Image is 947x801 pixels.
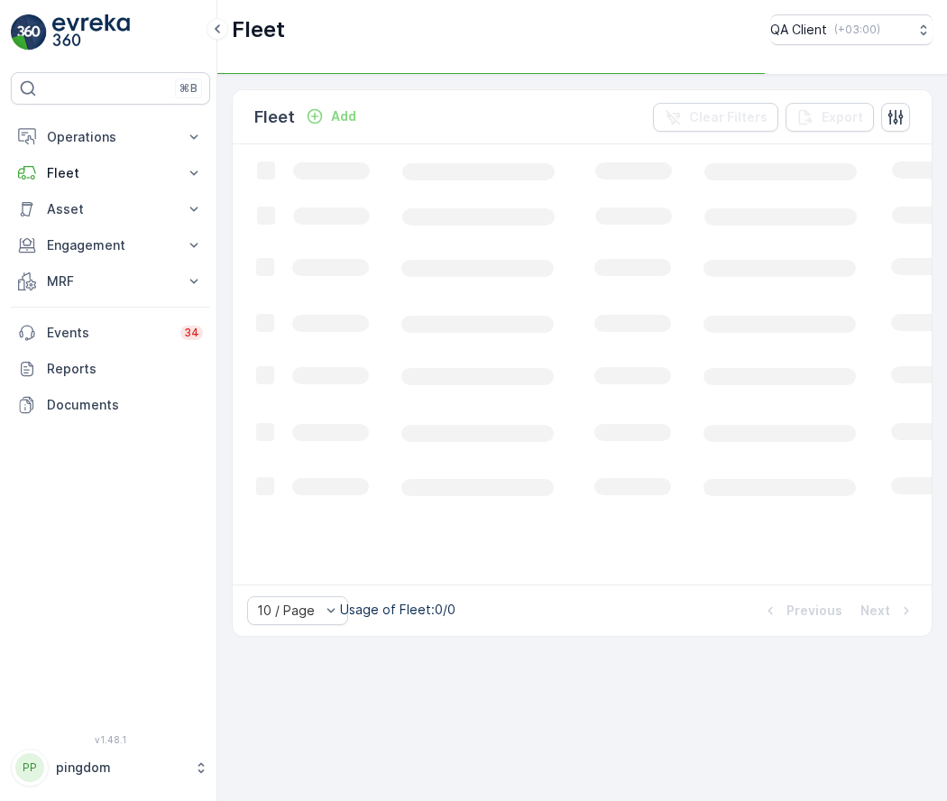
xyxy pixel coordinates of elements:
[786,602,842,620] p: Previous
[47,324,170,342] p: Events
[11,734,210,745] span: v 1.48.1
[11,387,210,423] a: Documents
[232,15,285,44] p: Fleet
[52,14,130,51] img: logo_light-DOdMpM7g.png
[11,155,210,191] button: Fleet
[47,360,203,378] p: Reports
[47,128,174,146] p: Operations
[11,351,210,387] a: Reports
[689,108,768,126] p: Clear Filters
[56,759,185,777] p: pingdom
[11,263,210,299] button: MRF
[653,103,778,132] button: Clear Filters
[11,191,210,227] button: Asset
[786,103,874,132] button: Export
[859,600,917,621] button: Next
[47,236,174,254] p: Engagement
[254,105,295,130] p: Fleet
[11,14,47,51] img: logo
[759,600,844,621] button: Previous
[179,81,198,96] p: ⌘B
[299,106,363,127] button: Add
[15,753,44,782] div: PP
[184,326,199,340] p: 34
[860,602,890,620] p: Next
[47,396,203,414] p: Documents
[834,23,880,37] p: ( +03:00 )
[11,315,210,351] a: Events34
[770,14,933,45] button: QA Client(+03:00)
[340,601,455,619] p: Usage of Fleet : 0/0
[47,164,174,182] p: Fleet
[11,227,210,263] button: Engagement
[770,21,827,39] p: QA Client
[11,749,210,787] button: PPpingdom
[47,272,174,290] p: MRF
[331,107,356,125] p: Add
[822,108,863,126] p: Export
[11,119,210,155] button: Operations
[47,200,174,218] p: Asset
